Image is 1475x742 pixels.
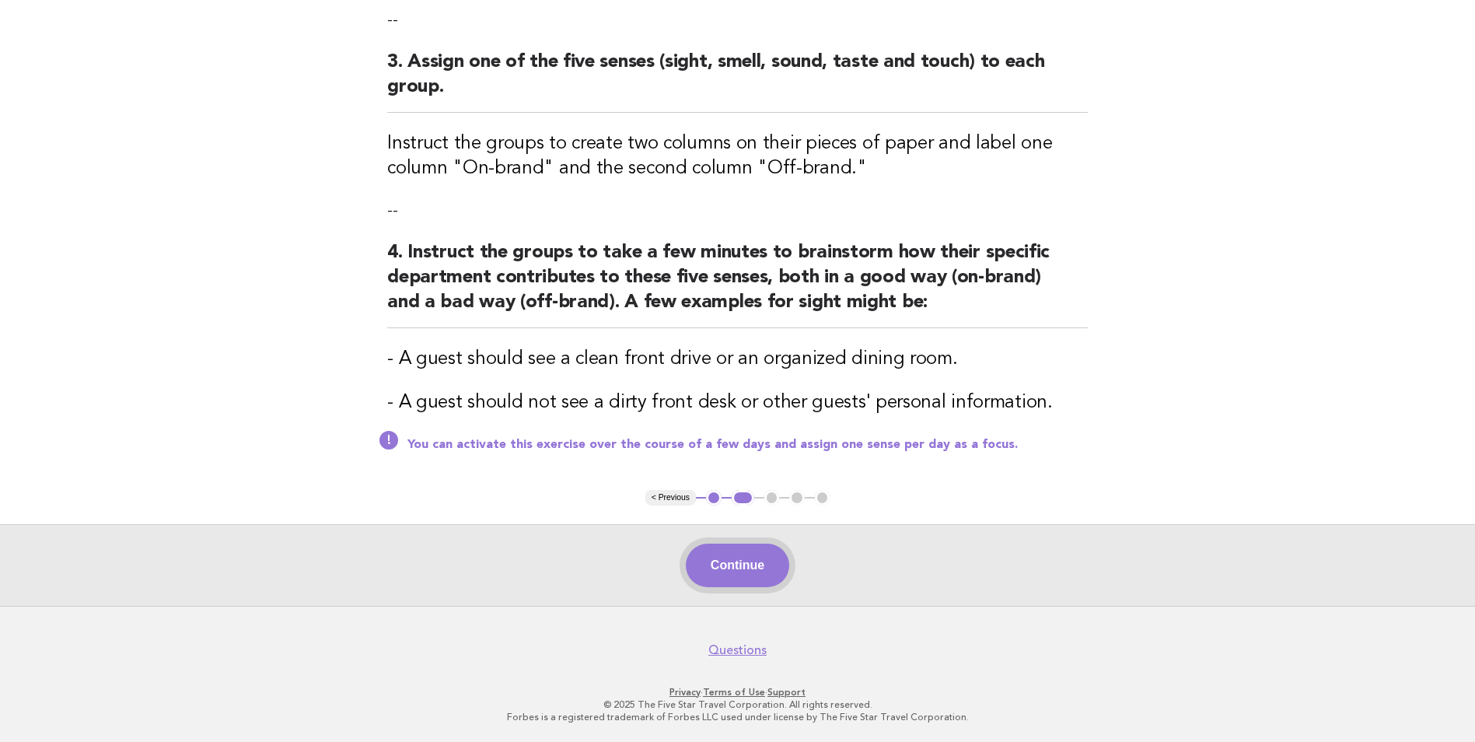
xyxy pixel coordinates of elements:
[262,711,1214,723] p: Forbes is a registered trademark of Forbes LLC used under license by The Five Star Travel Corpora...
[686,544,789,587] button: Continue
[407,437,1088,453] p: You can activate this exercise over the course of a few days and assign one sense per day as a fo...
[387,9,1088,31] p: --
[706,490,722,506] button: 1
[703,687,765,698] a: Terms of Use
[262,698,1214,711] p: © 2025 The Five Star Travel Corporation. All rights reserved.
[387,390,1088,415] h3: - A guest should not see a dirty front desk or other guests' personal information.
[669,687,701,698] a: Privacy
[387,240,1088,328] h2: 4. Instruct the groups to take a few minutes to brainstorm how their specific department contribu...
[732,490,754,506] button: 2
[262,686,1214,698] p: · ·
[387,347,1088,372] h3: - A guest should see a clean front drive or an organized dining room.
[387,50,1088,113] h2: 3. Assign one of the five senses (sight, smell, sound, taste and touch) to each group.
[387,200,1088,222] p: --
[767,687,806,698] a: Support
[708,642,767,658] a: Questions
[645,490,696,506] button: < Previous
[387,131,1088,181] h3: Instruct the groups to create two columns on their pieces of paper and label one column "On-brand...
